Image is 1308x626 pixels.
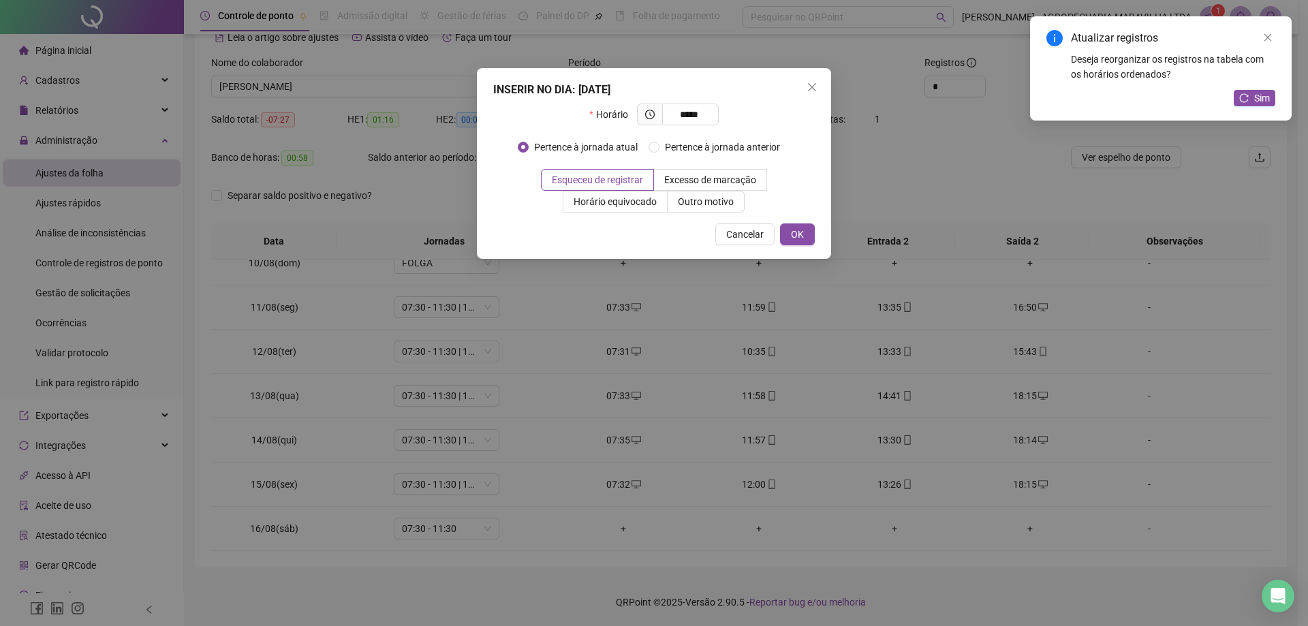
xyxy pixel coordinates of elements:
span: Excesso de marcação [664,174,756,185]
div: Deseja reorganizar os registros na tabela com os horários ordenados? [1071,52,1275,82]
button: Close [801,76,823,98]
span: OK [791,227,804,242]
span: Pertence à jornada atual [529,140,643,155]
span: clock-circle [645,110,655,119]
span: Esqueceu de registrar [552,174,643,185]
span: info-circle [1046,30,1063,46]
span: Sim [1254,91,1270,106]
div: INSERIR NO DIA : [DATE] [493,82,815,98]
span: Horário equivocado [574,196,657,207]
div: Open Intercom Messenger [1262,580,1294,612]
span: Outro motivo [678,196,734,207]
span: Pertence à jornada anterior [659,140,785,155]
span: Cancelar [726,227,764,242]
button: Cancelar [715,223,775,245]
div: Atualizar registros [1071,30,1275,46]
label: Horário [589,104,636,125]
button: OK [780,223,815,245]
span: close [1263,33,1273,42]
button: Sim [1234,90,1275,106]
span: reload [1239,93,1249,103]
span: close [807,82,817,93]
a: Close [1260,30,1275,45]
